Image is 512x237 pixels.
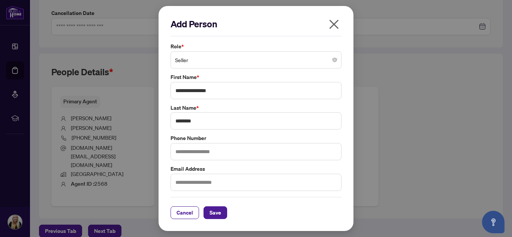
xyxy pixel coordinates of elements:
[171,104,341,112] label: Last Name
[332,58,337,62] span: close-circle
[171,165,341,173] label: Email Address
[328,18,340,30] span: close
[171,73,341,81] label: First Name
[204,206,227,219] button: Save
[171,18,341,30] h2: Add Person
[171,134,341,142] label: Phone Number
[171,206,199,219] button: Cancel
[210,207,221,219] span: Save
[171,42,341,51] label: Role
[175,53,337,67] span: Seller
[482,211,505,233] button: Open asap
[177,207,193,219] span: Cancel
